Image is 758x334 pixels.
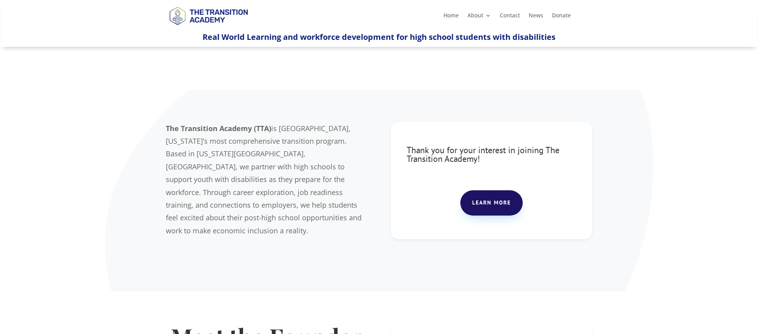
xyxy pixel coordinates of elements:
span: Real World Learning and workforce development for high school students with disabilities [203,32,555,42]
span: is [GEOGRAPHIC_DATA], [US_STATE]’s most comprehensive transition program. Based in [US_STATE][GEO... [166,124,362,235]
a: Donate [552,13,571,21]
a: News [529,13,543,21]
b: The Transition Academy (TTA) [166,124,271,133]
a: About [467,13,491,21]
a: Logo-Noticias [166,24,251,31]
span: Thank you for your interest in joining The Transition Academy! [407,144,559,164]
a: Contact [500,13,520,21]
a: Home [443,13,459,21]
a: Learn more [460,190,523,216]
img: TTA Brand_TTA Primary Logo_Horizontal_Light BG [166,2,251,30]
